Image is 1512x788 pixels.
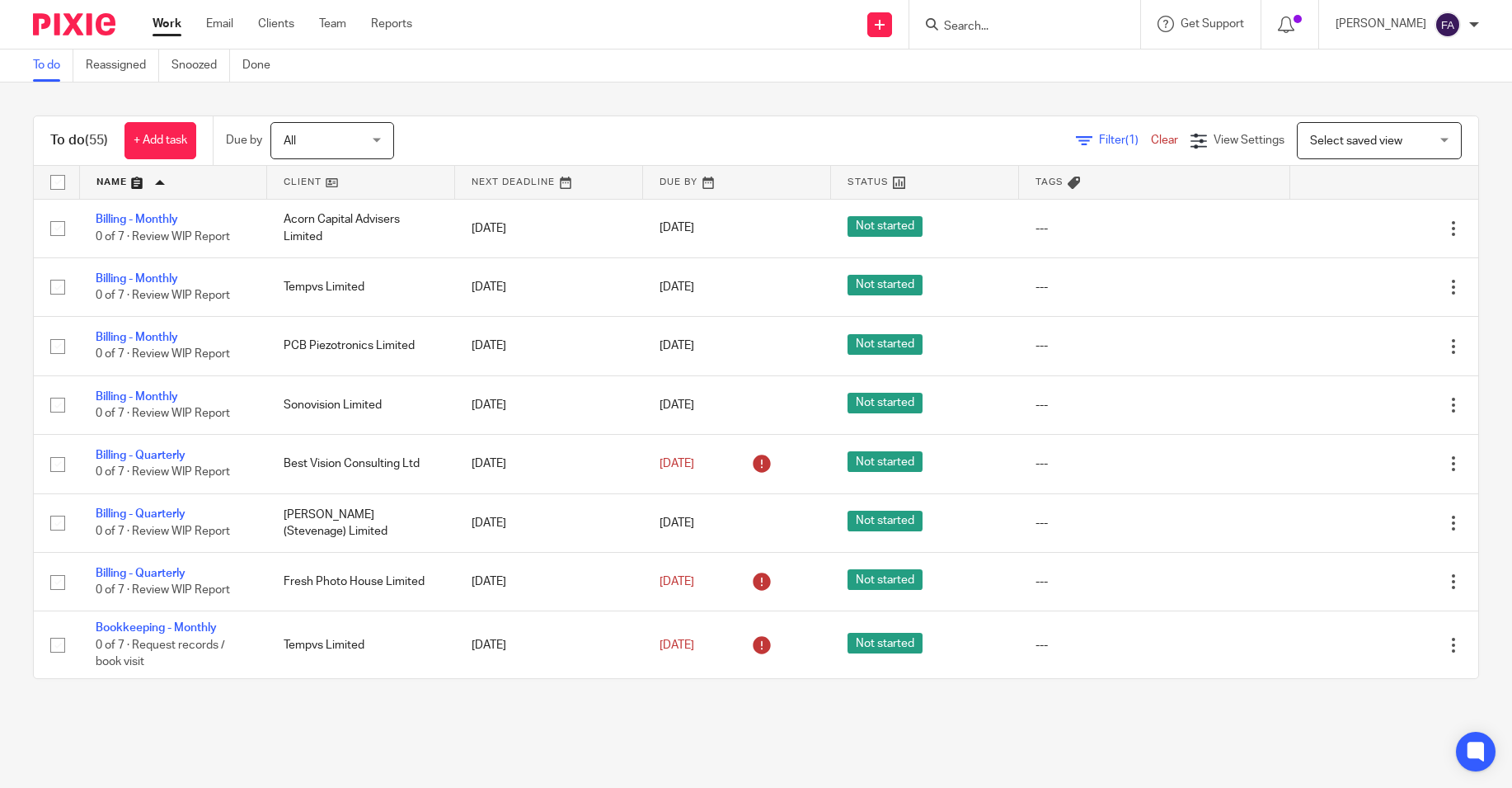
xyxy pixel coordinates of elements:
[226,132,262,149] p: Due by
[660,458,694,469] span: [DATE]
[1035,279,1274,295] div: ---
[660,281,694,293] span: [DATE]
[1151,134,1178,146] a: Clear
[33,13,115,35] img: Pixie
[96,290,230,301] span: 0 of 7 · Review WIP Report
[96,450,185,461] a: Billing - Quarterly
[660,340,694,352] span: [DATE]
[96,526,230,537] span: 0 of 7 · Review WIP Report
[848,451,923,472] span: Not started
[1035,220,1274,237] div: ---
[1214,134,1284,146] span: View Settings
[660,223,694,234] span: [DATE]
[1035,455,1274,472] div: ---
[96,231,230,243] span: 0 of 7 · Review WIP Report
[96,568,185,579] a: Billing - Quarterly
[267,493,455,552] td: [PERSON_NAME] (Stevenage) Limited
[85,134,108,147] span: (55)
[86,50,159,82] a: Reassigned
[455,435,643,493] td: [DATE]
[153,16,181,32] a: Work
[1035,515,1274,531] div: ---
[96,584,230,596] span: 0 of 7 · Review WIP Report
[267,257,455,316] td: Tempvs Limited
[1035,637,1274,654] div: ---
[1181,18,1244,30] span: Get Support
[1336,16,1426,32] p: [PERSON_NAME]
[1310,135,1402,147] span: Select saved view
[848,393,923,413] span: Not started
[455,199,643,257] td: [DATE]
[258,16,294,32] a: Clients
[206,16,233,32] a: Email
[267,317,455,375] td: PCB Piezotronics Limited
[124,122,196,159] a: + Add task
[848,569,923,590] span: Not started
[284,135,296,147] span: All
[96,639,225,668] span: 0 of 7 · Request records / book visit
[455,317,643,375] td: [DATE]
[319,16,346,32] a: Team
[96,273,178,285] a: Billing - Monthly
[267,375,455,434] td: Sonovision Limited
[96,508,185,520] a: Billing - Quarterly
[96,349,230,361] span: 0 of 7 · Review WIP Report
[660,639,694,651] span: [DATE]
[942,20,1091,35] input: Search
[371,16,412,32] a: Reports
[96,467,230,479] span: 0 of 7 · Review WIP Report
[96,214,178,225] a: Billing - Monthly
[1035,337,1274,354] div: ---
[33,50,73,82] a: To do
[848,633,923,654] span: Not started
[171,50,230,82] a: Snoozed
[660,576,694,587] span: [DATE]
[848,275,923,295] span: Not started
[96,408,230,419] span: 0 of 7 · Review WIP Report
[1035,573,1274,590] div: ---
[96,622,217,634] a: Bookkeeping - Monthly
[455,375,643,434] td: [DATE]
[455,257,643,316] td: [DATE]
[50,132,108,149] h1: To do
[455,611,643,679] td: [DATE]
[660,399,694,411] span: [DATE]
[242,50,283,82] a: Done
[660,517,694,529] span: [DATE]
[1435,12,1461,38] img: svg%3E
[1099,134,1151,146] span: Filter
[267,199,455,257] td: Acorn Capital Advisers Limited
[96,332,178,343] a: Billing - Monthly
[267,435,455,493] td: Best Vision Consulting Ltd
[1035,177,1064,186] span: Tags
[1125,134,1139,146] span: (1)
[455,553,643,611] td: [DATE]
[848,334,923,355] span: Not started
[455,493,643,552] td: [DATE]
[267,611,455,679] td: Tempvs Limited
[1035,397,1274,413] div: ---
[848,216,923,237] span: Not started
[848,511,923,531] span: Not started
[96,391,178,403] a: Billing - Monthly
[267,553,455,611] td: Fresh Photo House Limited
